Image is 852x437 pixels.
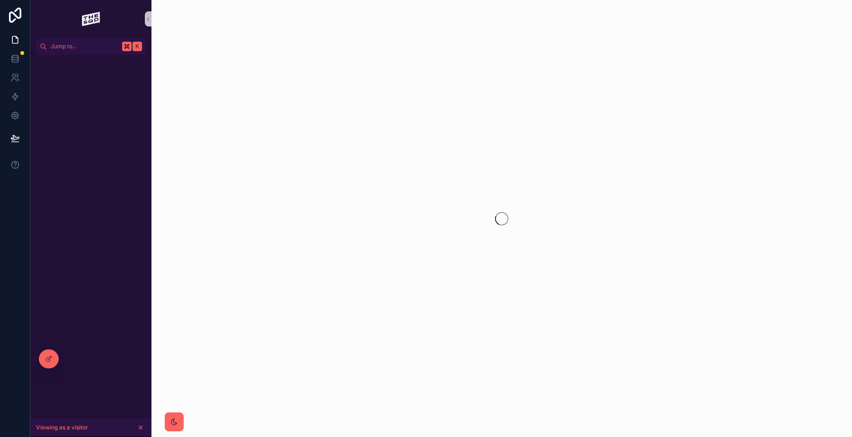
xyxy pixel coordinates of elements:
div: scrollable content [30,55,151,72]
span: Jump to... [51,43,118,50]
button: Jump to...K [36,38,146,55]
img: App logo [81,11,100,27]
span: K [133,43,141,50]
span: Viewing as a visitor [36,424,88,431]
